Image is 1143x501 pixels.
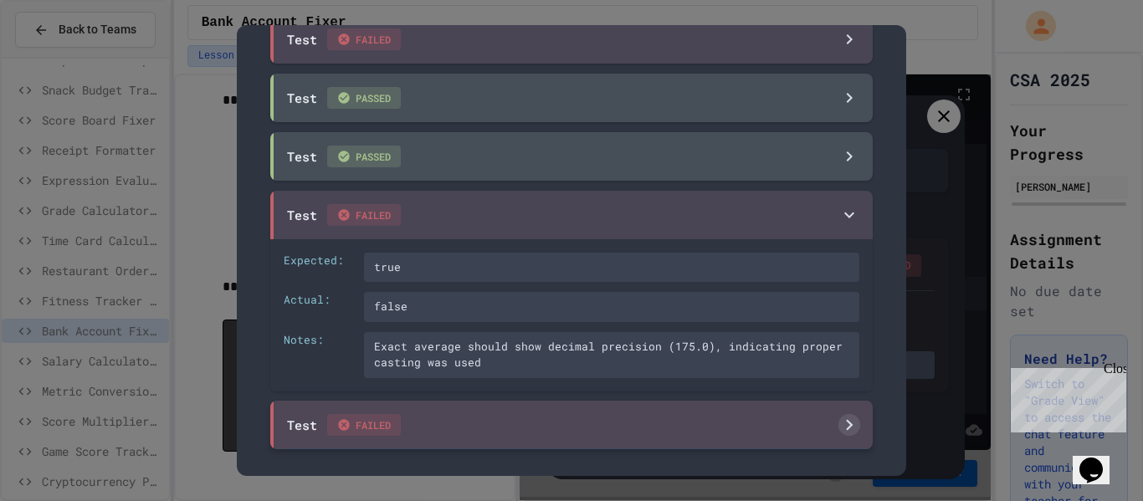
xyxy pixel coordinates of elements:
div: false [364,292,859,322]
div: Test [287,414,401,436]
span: FAILED [327,28,401,50]
span: FAILED [327,204,401,226]
div: Actual: [284,292,351,322]
div: Expected: [284,253,351,283]
div: Test [287,28,401,50]
div: Test [287,87,401,109]
div: Chat with us now!Close [7,7,115,106]
span: PASSED [327,87,401,109]
div: Notes: [284,332,351,378]
div: Test [287,204,401,226]
div: Test [287,146,401,167]
iframe: chat widget [1073,434,1126,484]
div: Exact average should show decimal precision (175.0), indicating proper casting was used [364,332,859,378]
span: FAILED [327,414,401,436]
div: true [364,253,859,283]
span: PASSED [327,146,401,167]
iframe: chat widget [1004,361,1126,432]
